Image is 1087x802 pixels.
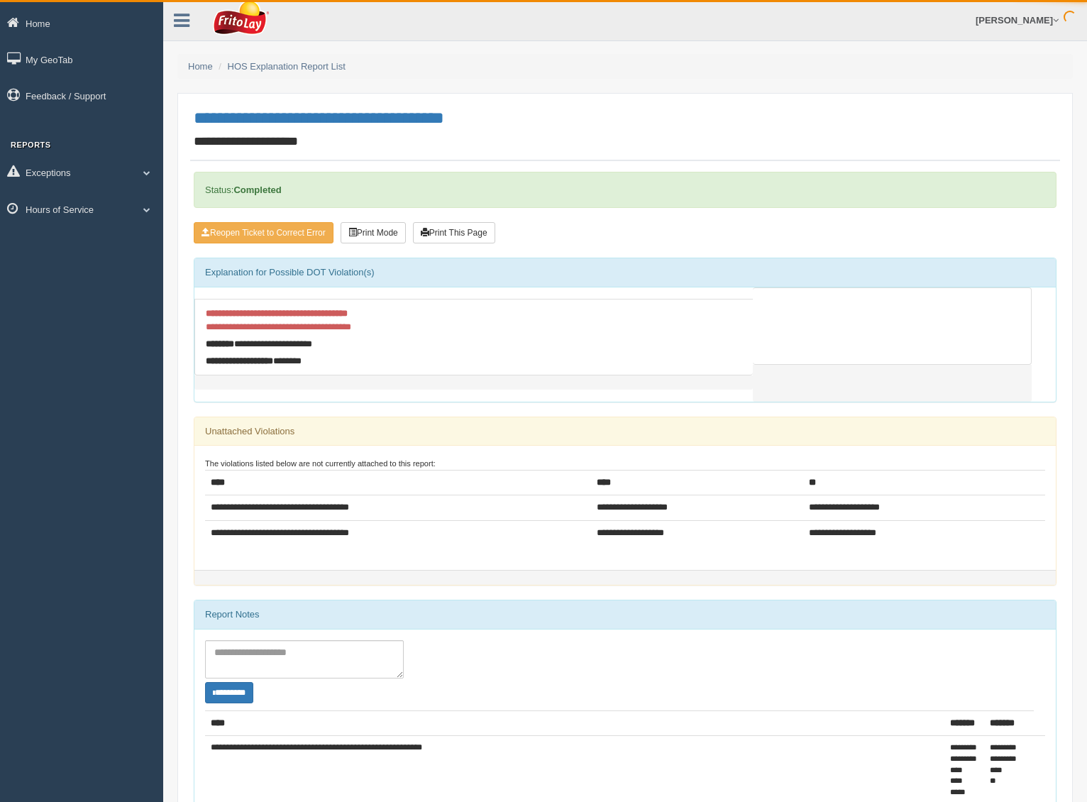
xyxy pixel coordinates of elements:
div: Report Notes [194,600,1056,629]
small: The violations listed below are not currently attached to this report: [205,459,436,468]
button: Change Filter Options [205,682,253,703]
button: Print Mode [341,222,406,243]
div: Explanation for Possible DOT Violation(s) [194,258,1056,287]
div: Status: [194,172,1056,208]
strong: Completed [233,185,281,195]
button: Reopen Ticket [194,222,333,243]
a: HOS Explanation Report List [228,61,346,72]
div: Unattached Violations [194,417,1056,446]
a: Home [188,61,213,72]
button: Print This Page [413,222,495,243]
